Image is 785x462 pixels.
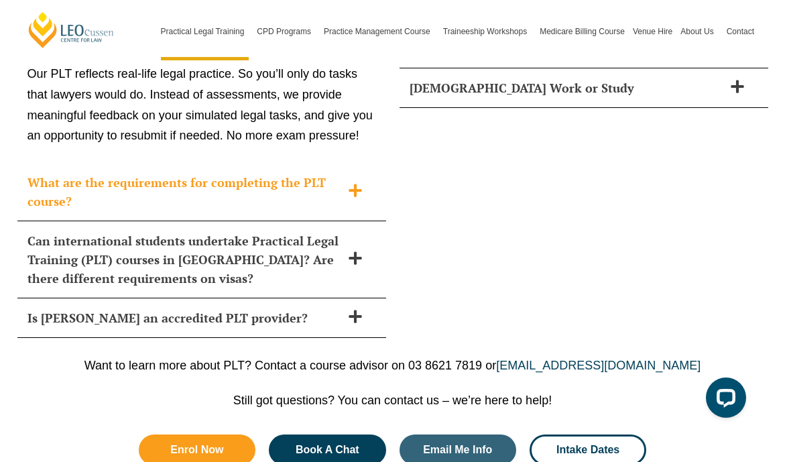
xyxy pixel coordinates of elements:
[27,231,341,288] h2: Can international students undertake Practical Legal Training (PLT) courses in [GEOGRAPHIC_DATA]?...
[157,3,253,60] a: Practical Legal Training
[536,3,629,60] a: Medicare Billing Course
[439,3,536,60] a: Traineeship Workshops
[27,64,376,146] p: Our PLT reflects real-life legal practice. So you’ll only do tasks that lawyers would do. Instead...
[676,3,722,60] a: About Us
[320,3,439,60] a: Practice Management Course
[695,372,751,428] iframe: LiveChat chat widget
[27,173,341,211] h2: What are the requirements for completing the PLT course?
[723,3,758,60] a: Contact
[423,445,492,455] span: Email Me Info
[27,11,116,49] a: [PERSON_NAME] Centre for Law
[253,3,320,60] a: CPD Programs
[556,445,619,455] span: Intake Dates
[296,445,359,455] span: Book A Chat
[410,78,723,97] h2: [DEMOGRAPHIC_DATA] Work or Study
[629,3,676,60] a: Venue Hire
[27,308,341,327] h2: Is [PERSON_NAME] an accredited PLT provider?
[20,358,765,373] p: Want to learn more about PLT? Contact a course advisor on 03 8621 7819 or
[170,445,223,455] span: Enrol Now
[496,359,701,372] a: [EMAIL_ADDRESS][DOMAIN_NAME]
[20,393,765,408] p: Still got questions? You can contact us – we’re here to help!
